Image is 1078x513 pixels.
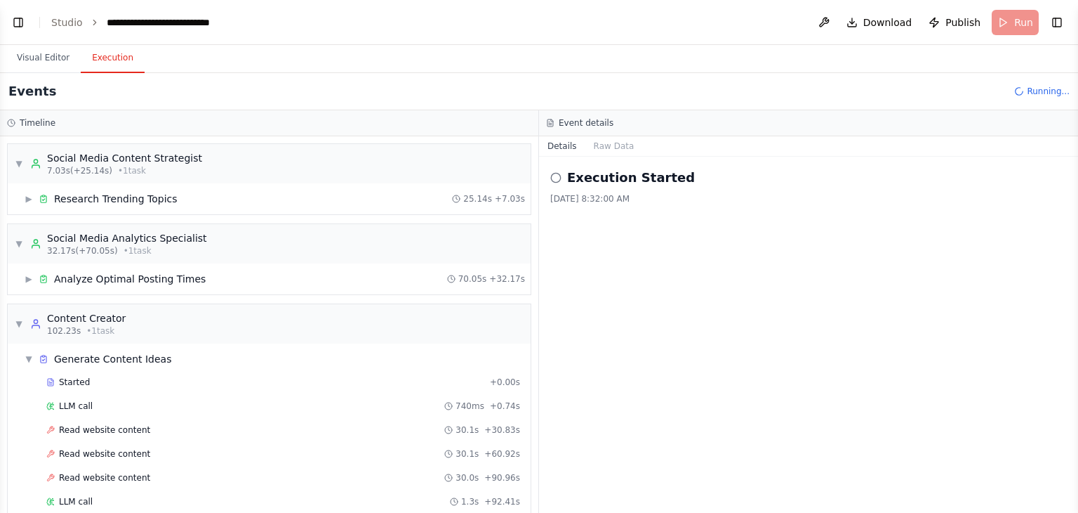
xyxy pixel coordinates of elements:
div: [DATE] 8:32:00 AM [550,193,1067,204]
span: + 7.03s [495,193,525,204]
nav: breadcrumb [51,15,253,30]
a: Studio [51,17,83,28]
span: + 92.41s [484,496,520,507]
span: • 1 task [86,325,114,337]
span: ▼ [25,353,33,365]
span: LLM call [59,401,93,412]
span: + 60.92s [484,448,520,460]
span: • 1 task [124,245,152,256]
div: Research Trending Topics [54,192,178,206]
span: 740ms [455,401,484,412]
span: 30.1s [455,424,479,436]
span: ▼ [15,238,23,249]
h2: Events [8,82,56,101]
span: + 90.96s [484,472,520,483]
span: 25.14s [463,193,492,204]
span: + 30.83s [484,424,520,436]
div: Social Media Content Strategist [47,151,202,165]
button: Download [841,10,918,35]
span: Read website content [59,448,150,460]
span: 32.17s (+70.05s) [47,245,118,256]
span: 30.1s [455,448,479,460]
span: + 0.74s [490,401,520,412]
span: 30.0s [455,472,479,483]
div: Content Creator [47,311,126,325]
span: 70.05s [458,273,487,285]
div: Generate Content Ideas [54,352,171,366]
span: 7.03s (+25.14s) [47,165,112,176]
button: Raw Data [585,136,643,156]
button: Execution [81,44,145,73]
span: Read website content [59,472,150,483]
button: Details [539,136,585,156]
span: ▼ [15,158,23,169]
span: ▶ [25,273,33,285]
span: LLM call [59,496,93,507]
span: Running... [1027,86,1070,97]
span: ▶ [25,193,33,204]
button: Show left sidebar [8,13,28,32]
span: + 0.00s [490,377,520,388]
button: Visual Editor [6,44,81,73]
span: Started [59,377,90,388]
span: Publish [945,15,980,30]
h3: Event details [559,117,613,129]
h3: Timeline [20,117,55,129]
span: Download [863,15,912,30]
span: ▼ [15,318,23,330]
span: 1.3s [461,496,479,507]
button: Show right sidebar [1047,13,1067,32]
button: Publish [923,10,986,35]
span: + 32.17s [489,273,525,285]
span: 102.23s [47,325,81,337]
span: • 1 task [118,165,146,176]
span: Read website content [59,424,150,436]
div: Social Media Analytics Specialist [47,231,207,245]
h2: Execution Started [567,168,695,188]
div: Analyze Optimal Posting Times [54,272,206,286]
